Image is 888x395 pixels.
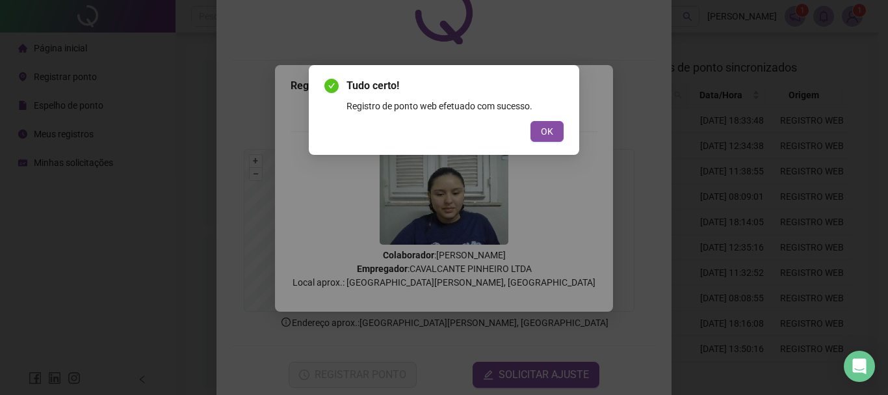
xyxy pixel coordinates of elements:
[346,99,564,113] div: Registro de ponto web efetuado com sucesso.
[844,351,875,382] div: Open Intercom Messenger
[541,124,553,139] span: OK
[530,121,564,142] button: OK
[346,78,564,94] span: Tudo certo!
[324,79,339,93] span: check-circle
